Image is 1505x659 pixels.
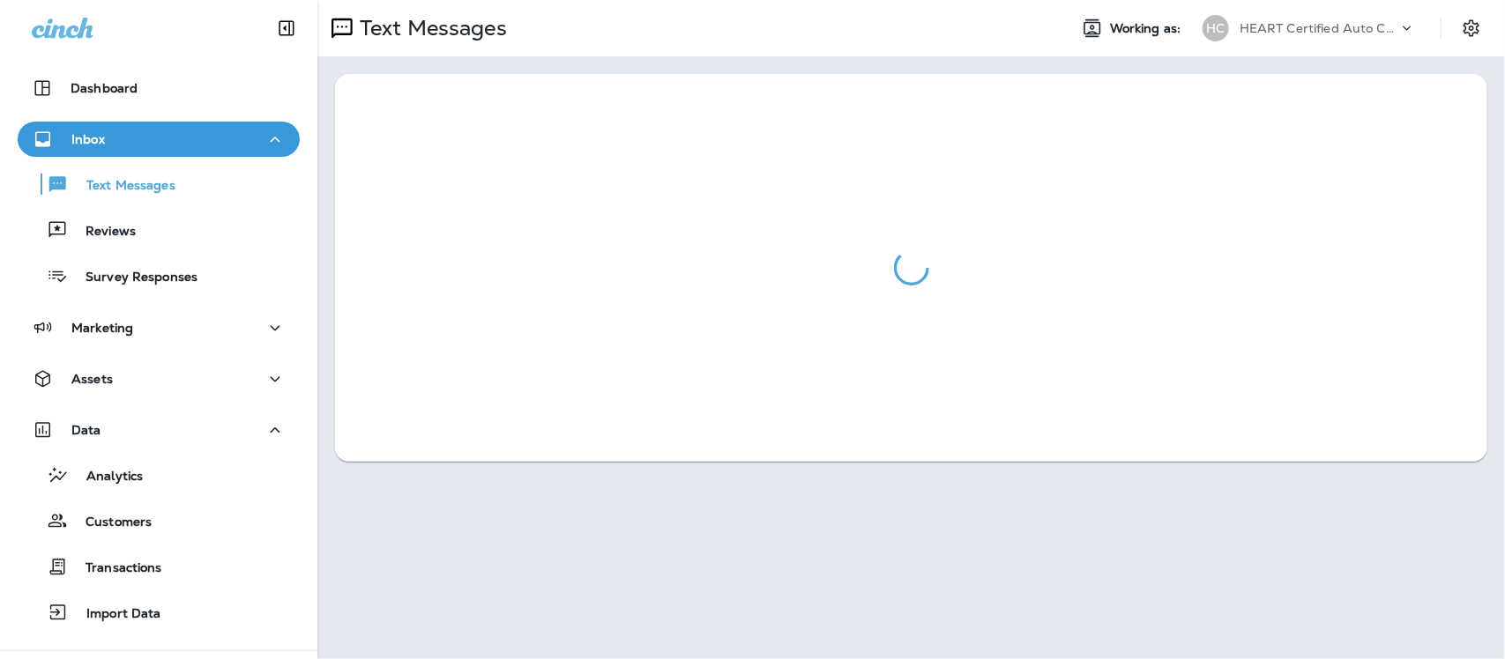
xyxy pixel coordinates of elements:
[18,310,300,345] button: Marketing
[18,166,300,203] button: Text Messages
[71,321,133,335] p: Marketing
[1110,21,1185,36] span: Working as:
[1240,21,1398,35] p: HEART Certified Auto Care
[353,15,507,41] p: Text Messages
[18,361,300,396] button: Assets
[69,469,143,485] p: Analytics
[18,456,300,493] button: Analytics
[18,548,300,585] button: Transactions
[71,132,105,146] p: Inbox
[18,70,300,106] button: Dashboard
[69,606,161,623] p: Import Data
[68,224,136,241] p: Reviews
[18,502,300,539] button: Customers
[18,257,300,294] button: Survey Responses
[68,515,152,531] p: Customers
[68,560,162,577] p: Transactions
[69,178,175,195] p: Text Messages
[68,270,197,286] p: Survey Responses
[262,11,311,46] button: Collapse Sidebar
[1203,15,1229,41] div: HC
[71,372,113,386] p: Assets
[71,81,138,95] p: Dashboard
[18,211,300,248] button: Reviews
[1456,12,1487,44] button: Settings
[18,412,300,448] button: Data
[18,594,300,631] button: Import Data
[71,423,101,437] p: Data
[18,122,300,157] button: Inbox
